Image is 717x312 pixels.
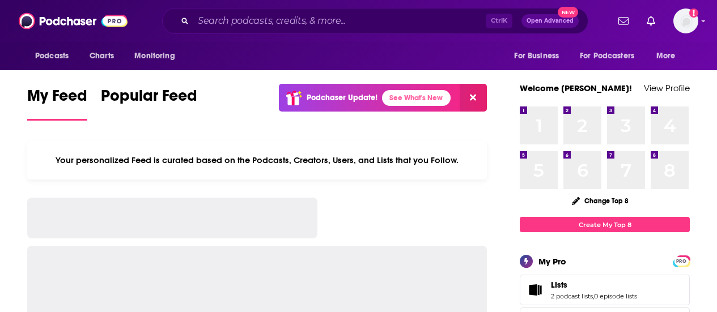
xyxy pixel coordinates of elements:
a: See What's New [382,90,451,106]
span: Logged in as BerkMarc [673,8,698,33]
input: Search podcasts, credits, & more... [193,12,486,30]
span: For Podcasters [580,48,634,64]
a: Charts [82,45,121,67]
span: Open Advanced [527,18,574,24]
button: Open AdvancedNew [521,14,579,28]
span: Lists [551,280,567,290]
span: Ctrl K [486,14,512,28]
a: Show notifications dropdown [642,11,660,31]
div: Your personalized Feed is curated based on the Podcasts, Creators, Users, and Lists that you Follow. [27,141,487,179]
button: Change Top 8 [565,194,635,208]
a: 2 podcast lists [551,292,593,300]
button: open menu [126,45,189,67]
span: More [656,48,676,64]
a: Lists [524,282,546,298]
a: Show notifications dropdown [614,11,633,31]
a: PRO [674,257,688,265]
button: open menu [506,45,573,67]
button: Show profile menu [673,8,698,33]
span: Charts [90,48,114,64]
button: open menu [648,45,690,67]
a: Lists [551,280,637,290]
span: PRO [674,257,688,266]
button: open menu [572,45,651,67]
span: , [593,292,594,300]
button: open menu [27,45,83,67]
a: 0 episode lists [594,292,637,300]
span: Podcasts [35,48,69,64]
span: New [558,7,578,18]
img: Podchaser - Follow, Share and Rate Podcasts [19,10,128,32]
a: View Profile [644,83,690,93]
span: Popular Feed [101,86,197,112]
span: For Business [514,48,559,64]
a: My Feed [27,86,87,121]
div: My Pro [538,256,566,267]
a: Popular Feed [101,86,197,121]
span: Monitoring [134,48,175,64]
span: My Feed [27,86,87,112]
a: Welcome [PERSON_NAME]! [520,83,632,93]
p: Podchaser Update! [307,93,377,102]
img: User Profile [673,8,698,33]
a: Create My Top 8 [520,217,690,232]
svg: Add a profile image [689,8,698,18]
span: Lists [520,275,690,305]
div: Search podcasts, credits, & more... [162,8,588,34]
